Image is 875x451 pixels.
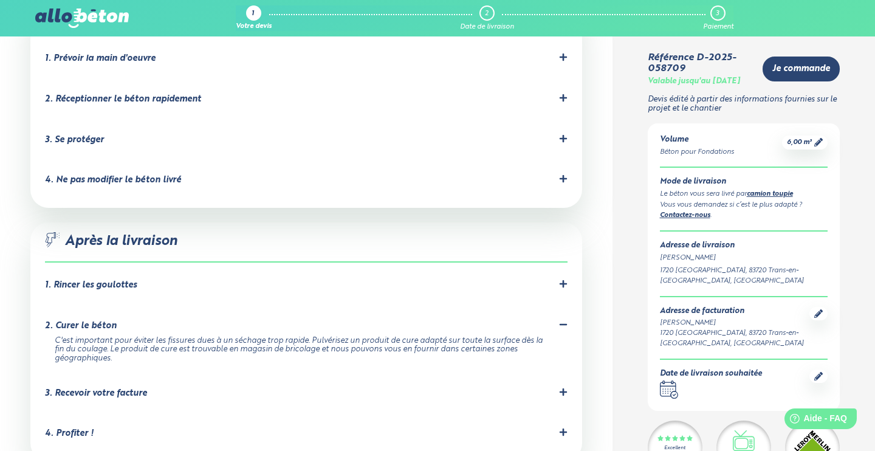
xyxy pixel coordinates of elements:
[648,96,840,114] p: Devis édité à partir des informations fournies sur le projet et le chantier
[45,429,94,439] div: 4. Profiter !
[660,190,828,201] div: Le béton vous sera livré par
[716,10,719,18] div: 3
[772,64,830,75] span: Je commande
[648,77,740,86] div: Valable jusqu'au [DATE]
[660,147,734,157] div: Béton pour Fondations
[660,212,710,219] a: Contactez-nous
[236,23,272,31] div: Votre devis
[763,57,840,82] a: Je commande
[45,135,104,145] div: 3. Se protéger
[236,5,272,31] a: 1 Votre devis
[703,23,733,31] div: Paiement
[660,370,762,379] div: Date de livraison souhaitée
[485,10,489,18] div: 2
[35,9,129,28] img: allobéton
[664,446,685,451] div: Excellent
[703,5,733,31] a: 3 Paiement
[660,136,734,145] div: Volume
[660,242,828,251] div: Adresse de livraison
[460,23,514,31] div: Date de livraison
[747,191,793,198] a: camion toupie
[45,175,181,185] div: 4. Ne pas modifier le béton livré
[660,329,810,349] div: 1720 [GEOGRAPHIC_DATA], 83720 Trans-en-[GEOGRAPHIC_DATA], [GEOGRAPHIC_DATA]
[45,53,156,64] div: 1. Prévoir la main d'oeuvre
[660,307,810,316] div: Adresse de facturation
[45,232,567,263] div: Après la livraison
[45,388,147,399] div: 3. Recevoir votre facture
[252,10,254,18] div: 1
[45,94,201,105] div: 2. Réceptionner le béton rapidement
[660,266,828,286] div: 1720 [GEOGRAPHIC_DATA], 83720 Trans-en-[GEOGRAPHIC_DATA], [GEOGRAPHIC_DATA]
[45,280,137,291] div: 1. Rincer les goulottes
[55,337,552,363] div: C'est important pour éviter les fissures dues à un séchage trop rapide. Pulvérisez un produit de ...
[460,5,514,31] a: 2 Date de livraison
[660,318,810,329] div: [PERSON_NAME]
[648,52,753,75] div: Référence D-2025-058709
[660,178,828,187] div: Mode de livraison
[45,321,117,331] div: 2. Curer le béton
[767,404,862,438] iframe: Help widget launcher
[660,253,828,264] div: [PERSON_NAME]
[660,200,828,221] div: Vous vous demandez si c’est le plus adapté ? .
